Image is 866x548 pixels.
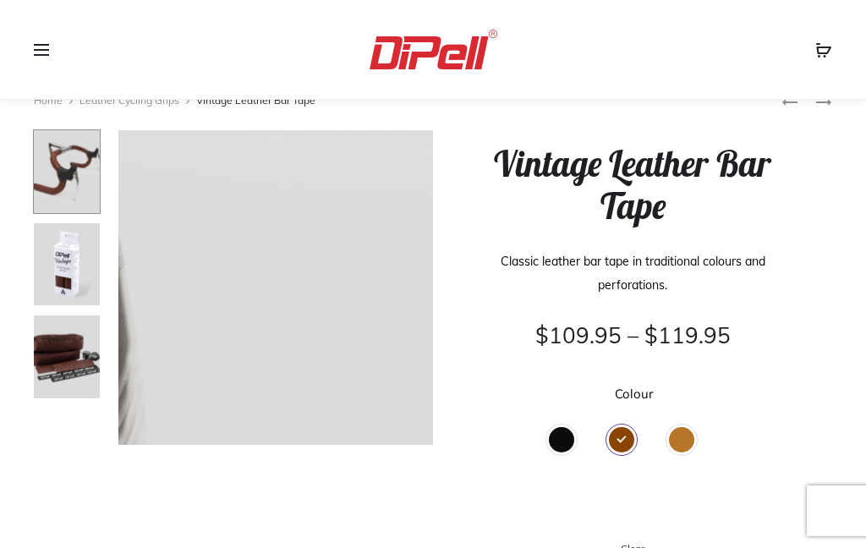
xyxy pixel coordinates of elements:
span: $ [535,321,549,349]
span: $ [644,321,658,349]
img: Dipell-bike-Sbar-Brown-heavy-packaged-083-Paul-Osta-80x100.jpg [33,222,101,307]
span: – [628,321,639,349]
img: Dipell-bike-Sbar-Brown-heavy-unpackaged-092-Paul-Osta-80x100.jpg [33,315,101,399]
nav: Vintage Leather Bar Tape [34,88,781,113]
bdi: 109.95 [535,321,622,349]
nav: Product navigation [781,88,832,113]
a: Leather Cycling Grips [79,94,179,107]
h1: Vintage Leather Bar Tape [473,143,792,228]
p: Classic leather bar tape in traditional colours and perforations. [473,249,792,297]
img: Dipell-bike-Sbar-Brown-Heavy-80x100.jpg [33,129,101,214]
bdi: 119.95 [644,321,731,349]
a: Home [34,94,63,107]
label: Colour [615,387,653,400]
